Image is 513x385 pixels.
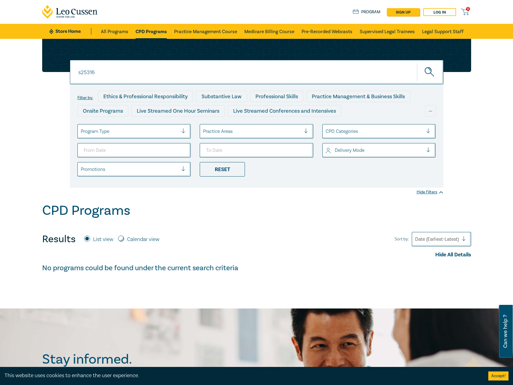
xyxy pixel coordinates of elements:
[200,143,313,158] input: To Date
[101,24,128,39] a: All Programs
[353,9,381,15] a: Program
[77,143,191,158] input: From Date
[248,120,314,131] div: 10 CPD Point Packages
[302,24,352,39] a: Pre-Recorded Webcasts
[244,24,294,39] a: Medicare Billing Course
[42,251,471,259] div: Hide All Details
[77,120,173,131] div: Live Streamed Practical Workshops
[81,166,82,173] input: select
[174,24,237,39] a: Practice Management Course
[395,236,409,243] span: Sort by:
[131,105,225,117] div: Live Streamed One Hour Seminars
[466,7,470,11] span: 0
[127,236,159,243] label: Calendar view
[488,371,508,380] button: Accept cookies
[42,203,130,218] h1: CPD Programs
[203,128,204,135] input: select
[5,372,479,380] div: This website uses cookies to enhance the user experience.
[326,147,327,154] input: select
[200,162,245,177] div: Reset
[417,189,443,195] div: Hide Filters
[77,95,93,100] label: Filter by:
[98,91,193,102] div: Ethics & Professional Responsibility
[228,105,341,117] div: Live Streamed Conferences and Intensives
[360,24,415,39] a: Supervised Legal Trainees
[306,91,410,102] div: Practice Management & Business Skills
[387,8,420,16] a: sign up
[415,236,416,243] input: Sort by
[317,120,373,131] div: National Programs
[77,105,128,117] div: Onsite Programs
[81,128,82,135] input: select
[425,105,436,117] div: ...
[502,308,508,354] span: Can we help ?
[176,120,245,131] div: Pre-Recorded Webcasts
[42,352,184,367] h2: Stay informed.
[326,128,327,135] input: select
[422,24,464,39] a: Legal Support Staff
[136,24,167,39] a: CPD Programs
[49,28,91,35] a: Store Home
[70,60,443,84] input: Search for a program title, program description or presenter name
[42,263,471,273] h4: No programs could be found under the current search criteria
[423,8,456,16] a: Log in
[196,91,247,102] div: Substantive Law
[93,236,113,243] label: List view
[250,91,303,102] div: Professional Skills
[42,233,76,245] h4: Results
